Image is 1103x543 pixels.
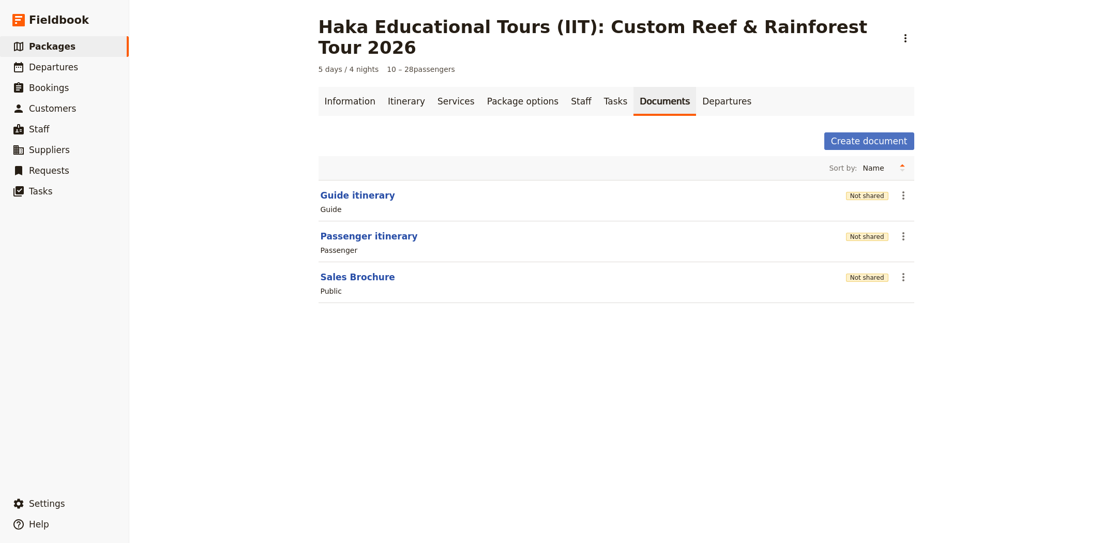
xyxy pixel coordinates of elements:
[321,271,395,283] button: Sales Brochure
[696,87,758,116] a: Departures
[29,145,70,155] span: Suppliers
[29,62,78,72] span: Departures
[29,165,69,176] span: Requests
[858,160,895,176] select: Sort by:
[29,519,49,530] span: Help
[29,499,65,509] span: Settings
[321,286,342,296] div: Public
[895,160,910,176] button: Change sort direction
[431,87,481,116] a: Services
[29,103,76,114] span: Customers
[321,245,358,255] div: Passenger
[598,87,634,116] a: Tasks
[382,87,431,116] a: Itinerary
[321,204,342,215] div: Guide
[29,83,69,93] span: Bookings
[565,87,598,116] a: Staff
[319,17,890,58] h1: Haka Educational Tours (IIT): Custom Reef & Rainforest Tour 2026
[897,29,914,47] button: Actions
[321,189,395,202] button: Guide itinerary
[29,124,50,134] span: Staff
[895,268,912,286] button: Actions
[29,186,53,197] span: Tasks
[319,87,382,116] a: Information
[387,64,455,74] span: 10 – 28 passengers
[846,233,888,241] button: Not shared
[481,87,565,116] a: Package options
[829,163,857,173] span: Sort by:
[824,132,914,150] button: Create document
[321,230,418,243] button: Passenger itinerary
[633,87,696,116] a: Documents
[846,192,888,200] button: Not shared
[319,64,379,74] span: 5 days / 4 nights
[29,41,75,52] span: Packages
[29,12,89,28] span: Fieldbook
[846,274,888,282] button: Not shared
[895,228,912,245] button: Actions
[895,187,912,204] button: Actions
